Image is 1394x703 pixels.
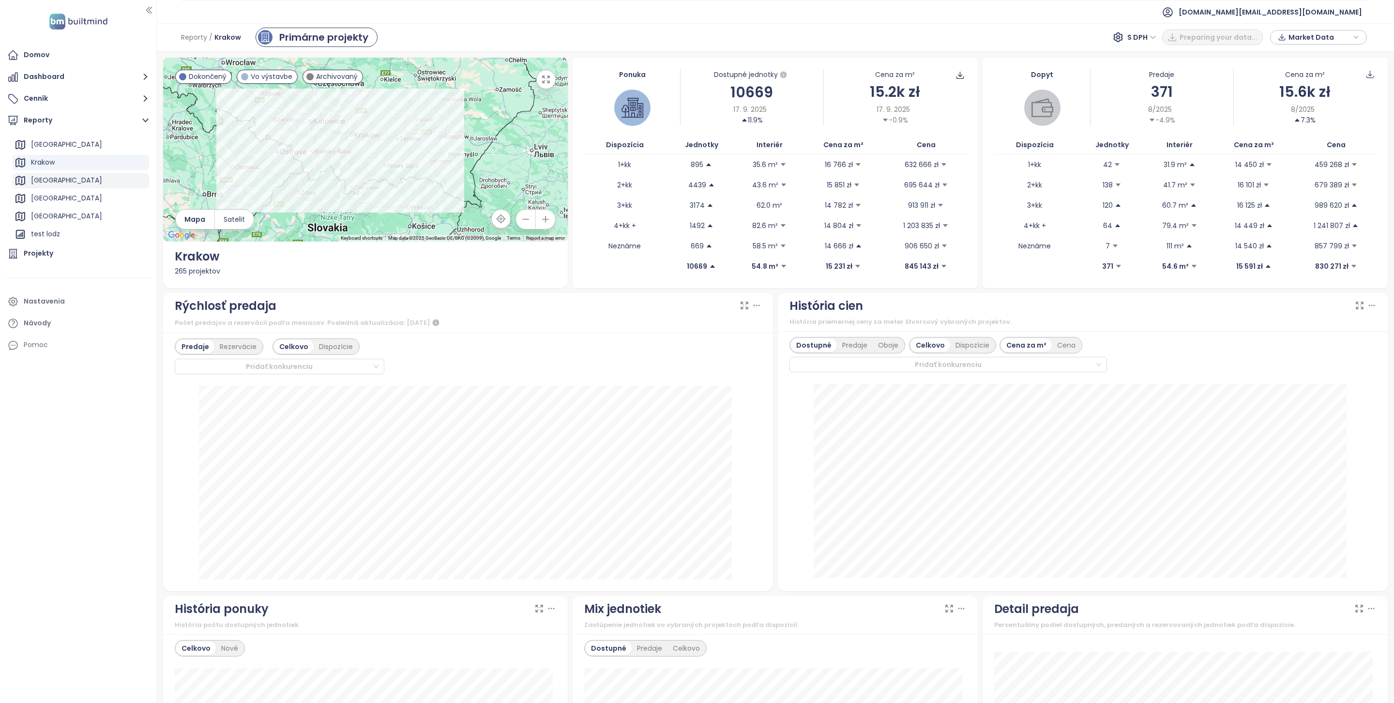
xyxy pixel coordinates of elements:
span: caret-down [1191,222,1197,229]
span: caret-up [706,243,712,249]
button: Preparing your data... [1162,30,1263,45]
td: 4+kk + [584,215,665,236]
div: Mix jednotiek [584,600,661,618]
div: Počet predajov a rezervácií podľa mesiacov. Posledná aktualizácia: [DATE] [175,317,762,329]
td: Neznáme [994,236,1075,256]
div: [GEOGRAPHIC_DATA] [12,191,149,206]
span: Map data ©2025 GeoBasis-DE/BKG (©2009), Google [388,235,501,241]
span: caret-up [1114,222,1121,229]
p: 15 591 zł [1236,261,1263,272]
div: -0.9% [882,115,908,125]
div: Krakow [175,247,557,266]
div: Oboje [873,338,904,352]
span: 8/2025 [1291,104,1315,115]
p: 679 389 zł [1315,180,1349,190]
p: 3174 [690,200,705,211]
td: 4+kk + [994,215,1075,236]
p: 906 650 zł [905,241,939,251]
span: Archivovaný [316,71,358,82]
div: Predaje [632,642,667,655]
span: caret-up [1265,263,1272,270]
span: Dokončený [189,71,227,82]
span: Vo výstavbe [251,71,292,82]
a: primary [256,28,378,47]
div: Predaje [176,340,214,353]
span: caret-up [1115,202,1121,209]
div: Detail predaja [994,600,1079,618]
span: caret-up [1266,243,1273,249]
p: 58.5 m² [753,241,778,251]
span: caret-down [940,161,947,168]
span: caret-down [941,182,948,188]
a: Nastavenia [5,292,152,311]
p: 989 620 zł [1315,200,1349,211]
th: Interiér [738,136,801,154]
img: logo [46,12,110,31]
span: caret-down [854,263,861,270]
span: caret-up [708,182,715,188]
span: caret-down [1189,182,1196,188]
button: Cenník [5,89,152,108]
span: caret-down [942,222,949,229]
div: 10669 [681,81,823,104]
p: 632 666 zł [905,159,939,170]
th: Cena [1296,136,1376,154]
img: wallet [1031,97,1053,119]
span: Market Data [1288,30,1351,45]
span: caret-up [707,202,713,209]
p: 138 [1103,180,1113,190]
th: Jednotky [665,136,738,154]
div: 265 projektov [175,266,557,276]
td: 2+kk [994,175,1075,195]
div: Pomoc [24,339,48,351]
div: Domov [24,49,49,61]
p: 43.6 m² [752,180,778,190]
span: Preparing your data... [1180,32,1258,43]
th: Dispozícia [994,136,1075,154]
th: Cena za m² [801,136,886,154]
div: 15.2k zł [824,80,967,103]
span: caret-down [940,263,947,270]
p: 830 271 zł [1315,261,1349,272]
div: test lodz [31,228,60,240]
div: 7.3% [1294,115,1316,125]
span: caret-down [1266,161,1273,168]
p: 62.0 m² [757,200,782,211]
div: [GEOGRAPHIC_DATA] [31,174,102,186]
div: [GEOGRAPHIC_DATA] [12,137,149,153]
span: caret-up [1294,117,1301,123]
span: / [209,29,212,46]
div: Predaje [837,338,873,352]
p: 64 [1103,220,1112,231]
div: 371 [1091,80,1233,103]
td: 1+kk [994,154,1075,175]
div: [GEOGRAPHIC_DATA] [31,192,102,204]
p: 14 666 zł [825,241,853,251]
p: 16 766 zł [825,159,853,170]
div: [GEOGRAPHIC_DATA] [31,210,102,222]
span: Reporty [181,29,207,46]
button: Keyboard shortcuts [341,235,382,242]
div: Rezervácie [214,340,262,353]
p: 14 449 zł [1235,220,1264,231]
span: caret-up [1190,202,1197,209]
button: Satelit [215,210,254,229]
div: Krakow [12,155,149,170]
p: 42 [1103,159,1112,170]
span: caret-down [1114,161,1121,168]
div: Nové [216,642,243,655]
span: caret-up [1266,222,1273,229]
div: [GEOGRAPHIC_DATA] [12,173,149,188]
span: caret-down [882,117,889,123]
span: caret-down [1351,243,1358,249]
td: 2+kk [584,175,665,195]
p: 82.6 m² [752,220,778,231]
p: 913 911 zł [908,200,935,211]
div: Návody [24,317,51,329]
span: caret-down [780,161,787,168]
span: caret-up [709,263,716,270]
div: Cena za m² [875,69,915,80]
p: 1 203 835 zł [903,220,940,231]
p: 459 268 zł [1315,159,1349,170]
